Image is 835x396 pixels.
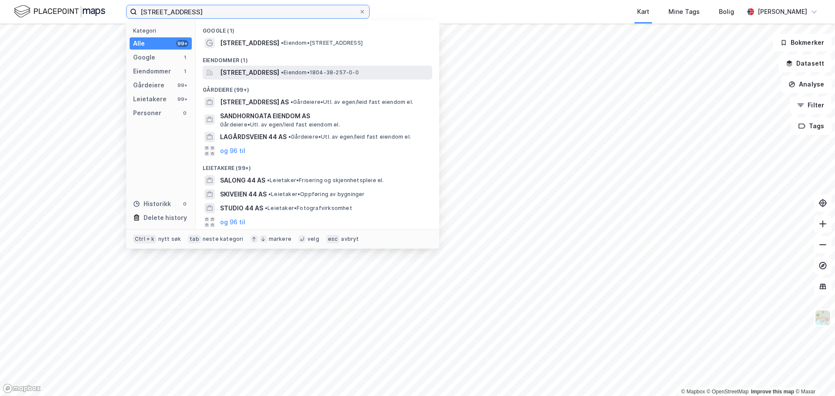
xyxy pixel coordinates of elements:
[269,236,291,243] div: markere
[133,108,161,118] div: Personer
[307,236,319,243] div: velg
[637,7,649,17] div: Kart
[133,38,145,49] div: Alle
[268,191,271,197] span: •
[158,236,181,243] div: nytt søk
[781,76,832,93] button: Analyse
[133,27,192,34] div: Kategori
[778,55,832,72] button: Datasett
[181,54,188,61] div: 1
[176,40,188,47] div: 99+
[341,236,359,243] div: avbryt
[220,217,245,227] button: og 96 til
[291,99,413,106] span: Gårdeiere • Utl. av egen/leid fast eiendom el.
[792,354,835,396] div: Kontrollprogram for chat
[281,40,284,46] span: •
[181,200,188,207] div: 0
[203,236,244,243] div: neste kategori
[220,175,265,186] span: SALONG 44 AS
[176,96,188,103] div: 99+
[181,68,188,75] div: 1
[220,67,279,78] span: [STREET_ADDRESS]
[719,7,734,17] div: Bolig
[288,133,291,140] span: •
[181,110,188,116] div: 0
[792,354,835,396] iframe: Chat Widget
[288,133,411,140] span: Gårdeiere • Utl. av egen/leid fast eiendom el.
[267,177,384,184] span: Leietaker • Frisering og skjønnhetspleie el.
[220,38,279,48] span: [STREET_ADDRESS]
[133,199,171,209] div: Historikk
[758,7,807,17] div: [PERSON_NAME]
[196,80,439,95] div: Gårdeiere (99+)
[133,80,164,90] div: Gårdeiere
[668,7,700,17] div: Mine Tags
[773,34,832,51] button: Bokmerker
[220,146,245,156] button: og 96 til
[196,50,439,66] div: Eiendommer (1)
[14,4,105,19] img: logo.f888ab2527a4732fd821a326f86c7f29.svg
[220,121,340,128] span: Gårdeiere • Utl. av egen/leid fast eiendom el.
[790,97,832,114] button: Filter
[707,389,749,395] a: OpenStreetMap
[268,191,365,198] span: Leietaker • Oppføring av bygninger
[815,309,831,326] img: Z
[281,69,359,76] span: Eiendom • 1804-38-257-0-0
[133,235,157,243] div: Ctrl + k
[188,235,201,243] div: tab
[751,389,794,395] a: Improve this map
[137,5,359,18] input: Søk på adresse, matrikkel, gårdeiere, leietakere eller personer
[326,235,340,243] div: esc
[681,389,705,395] a: Mapbox
[265,205,352,212] span: Leietaker • Fotografvirksomhet
[265,205,267,211] span: •
[220,132,287,142] span: LAGÅRDSVEIEN 44 AS
[220,189,267,200] span: SKIVEIEN 44 AS
[791,117,832,135] button: Tags
[281,69,284,76] span: •
[176,82,188,89] div: 99+
[220,97,289,107] span: [STREET_ADDRESS] AS
[144,213,187,223] div: Delete history
[133,94,167,104] div: Leietakere
[196,158,439,173] div: Leietakere (99+)
[291,99,293,105] span: •
[220,203,263,213] span: STUDIO 44 AS
[220,111,429,121] span: SANDHORNGATA EIENDOM AS
[267,177,270,183] span: •
[196,20,439,36] div: Google (1)
[133,66,171,77] div: Eiendommer
[133,52,155,63] div: Google
[3,383,41,393] a: Mapbox homepage
[281,40,363,47] span: Eiendom • [STREET_ADDRESS]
